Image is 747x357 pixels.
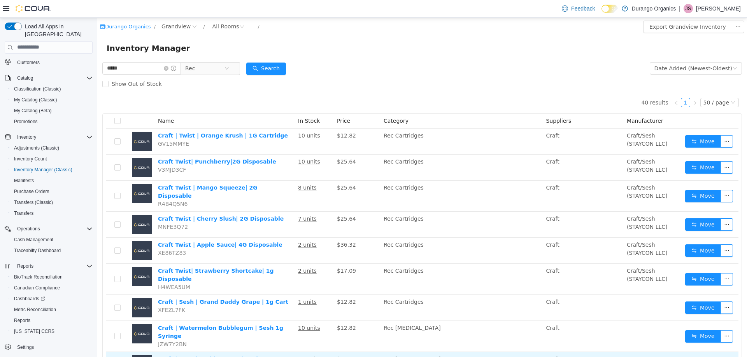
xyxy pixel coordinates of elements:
[11,165,75,174] a: Inventory Manager (Classic)
[61,100,77,106] span: Name
[11,327,93,336] span: Washington CCRS
[14,167,72,173] span: Inventory Manager (Classic)
[14,108,52,114] span: My Catalog (Beta)
[201,224,219,230] u: 2 units
[623,117,636,130] button: icon: ellipsis
[11,272,66,282] a: BioTrack Reconciliation
[61,289,88,295] span: XFEZL7FK
[623,226,636,239] button: icon: ellipsis
[577,83,581,87] i: icon: left
[14,118,38,125] span: Promotions
[240,338,259,344] span: $12.82
[8,208,96,219] button: Transfers
[61,206,91,212] span: MNFE3Q72
[14,274,63,280] span: BioTrack Reconciliation
[14,247,61,254] span: Traceabilty Dashboard
[61,224,185,230] a: Craft Twist | Apple Sauce| 4G Disposable
[35,280,54,300] img: Craft | Sesh | Grand Daddy Grape | 1g Cart placeholder
[240,281,259,287] span: $12.82
[530,198,570,212] span: Craft/Sesh (STAYCON LLC)
[635,48,640,54] i: icon: down
[623,172,636,185] button: icon: ellipsis
[14,57,93,67] span: Customers
[11,176,93,185] span: Manifests
[633,82,638,88] i: icon: down
[530,167,570,181] span: Craft/Sesh (STAYCON LLC)
[35,114,54,133] img: Craft | Twist | Orange Krush | 1G Cartridge placeholder
[8,282,96,293] button: Canadian Compliance
[11,187,93,196] span: Purchase Orders
[530,100,566,106] span: Manufacturer
[11,316,33,325] a: Reports
[17,344,34,350] span: Settings
[588,172,624,185] button: icon: swapMove
[449,198,462,204] span: Craft
[61,198,186,204] a: Craft Twist | Cherry Slush| 2G Disposable
[17,226,40,232] span: Operations
[544,80,571,89] li: 40 results
[8,197,96,208] button: Transfers (Classic)
[11,316,93,325] span: Reports
[61,250,177,264] a: Craft Twist| Strawberry Shortcake| 1g Disposable
[632,4,676,13] p: Durango Organics
[14,156,47,162] span: Inventory Count
[449,281,462,287] span: Craft
[8,315,96,326] button: Reports
[11,165,93,174] span: Inventory Manager (Classic)
[588,200,624,213] button: icon: swapMove
[240,100,253,106] span: Price
[9,24,98,37] span: Inventory Manager
[201,198,219,204] u: 7 units
[240,167,259,173] span: $25.64
[64,4,93,13] span: Grandview
[14,86,61,92] span: Classification (Classic)
[283,277,445,303] td: Rec Cartridges
[8,326,96,337] button: [US_STATE] CCRS
[546,3,635,15] button: Export Grandview Inventory
[623,200,636,213] button: icon: ellipsis
[635,3,647,15] button: icon: ellipsis
[201,281,219,287] u: 1 units
[11,246,64,255] a: Traceabilty Dashboard
[11,84,64,94] a: Classification (Classic)
[14,97,57,103] span: My Catalog (Classic)
[11,187,53,196] a: Purchase Orders
[8,105,96,116] button: My Catalog (Beta)
[14,210,33,216] span: Transfers
[584,80,593,89] a: 1
[530,141,570,155] span: Craft/Sesh (STAYCON LLC)
[14,342,93,352] span: Settings
[8,153,96,164] button: Inventory Count
[559,1,598,16] a: Feedback
[88,45,98,56] span: Rec
[57,6,58,12] span: /
[11,143,93,153] span: Adjustments (Classic)
[449,141,462,147] span: Craft
[14,224,93,233] span: Operations
[574,80,584,89] li: Previous Page
[11,117,93,126] span: Promotions
[8,304,96,315] button: Metrc Reconciliation
[74,48,79,53] i: icon: info-circle
[201,115,223,121] u: 10 units
[686,4,691,13] span: JS
[35,140,54,159] img: Craft Twist| Punchberry|2G Disposable placeholder
[8,234,96,245] button: Cash Management
[11,84,93,94] span: Classification (Classic)
[571,5,595,12] span: Feedback
[449,224,462,230] span: Craft
[11,198,93,207] span: Transfers (Classic)
[14,58,43,67] a: Customers
[115,3,142,14] div: All Rooms
[14,237,53,243] span: Cash Management
[8,186,96,197] button: Purchase Orders
[17,263,33,269] span: Reports
[11,235,56,244] a: Cash Management
[11,294,48,303] a: Dashboards
[11,106,93,115] span: My Catalog (Beta)
[61,232,89,238] span: XE86TZ83
[14,317,30,324] span: Reports
[3,6,53,12] a: icon: shopDurango Organics
[201,100,223,106] span: In Stock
